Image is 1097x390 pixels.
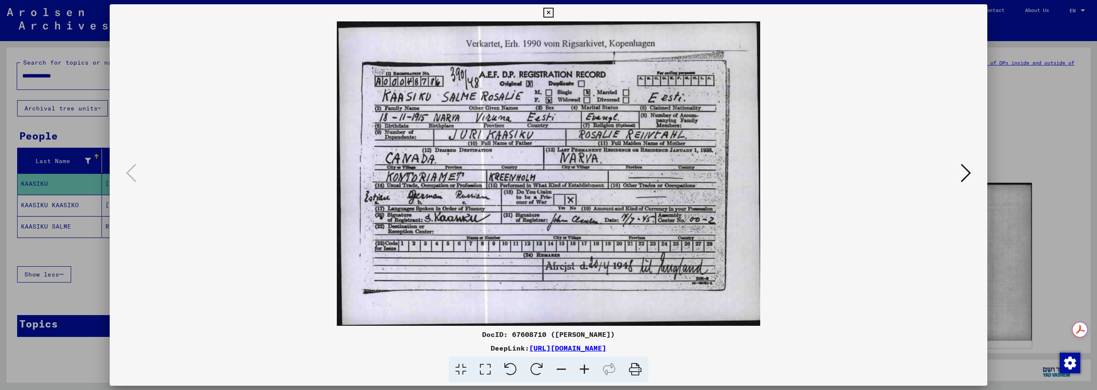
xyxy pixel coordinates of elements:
[1059,352,1080,373] div: Change consent
[139,21,958,326] img: 001.jpg
[110,329,987,339] div: DocID: 67608710 ([PERSON_NAME])
[529,344,606,352] a: [URL][DOMAIN_NAME]
[110,343,987,353] div: DeepLink:
[1060,353,1080,373] img: Change consent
